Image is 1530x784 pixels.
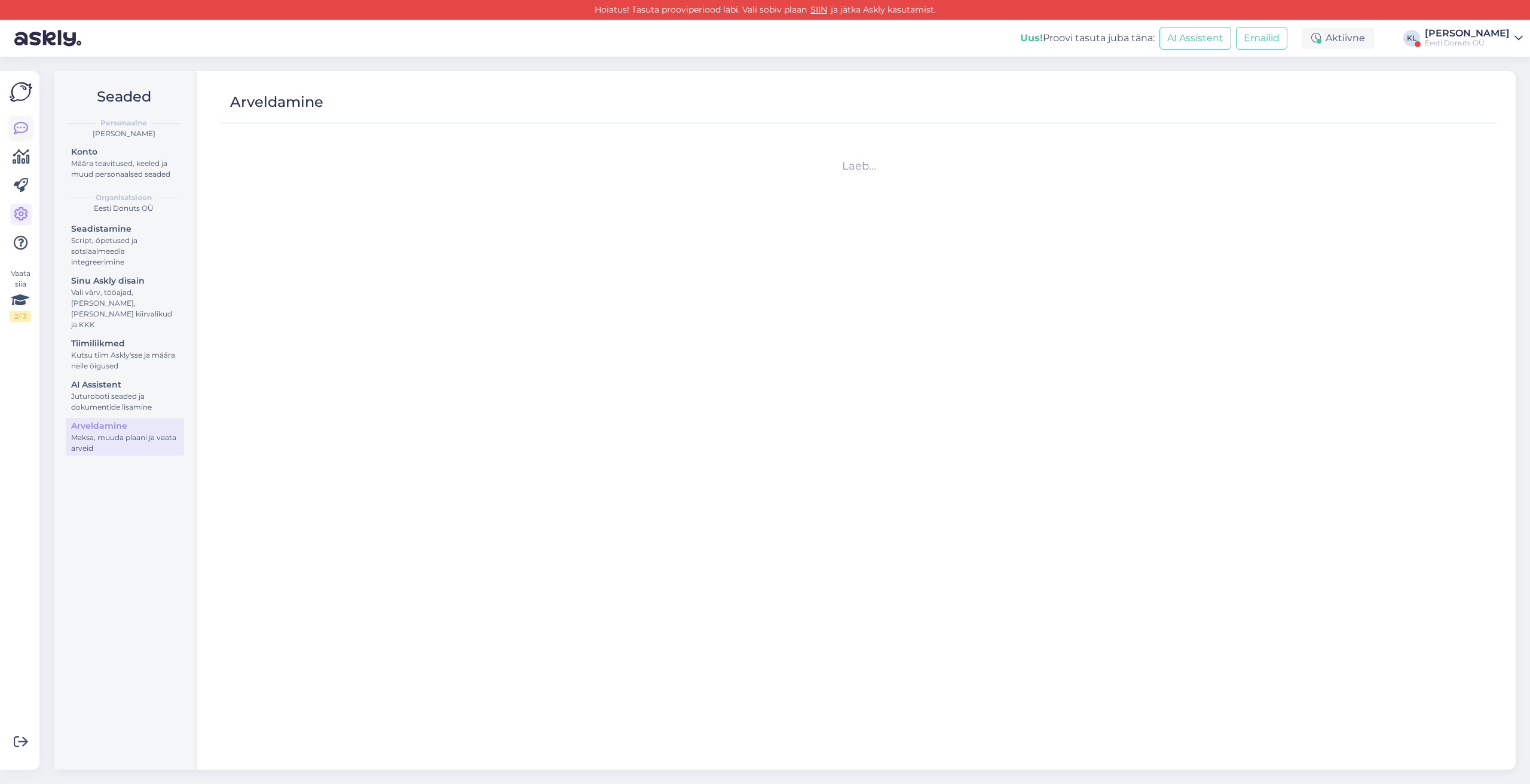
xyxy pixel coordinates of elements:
[66,418,184,456] a: ArveldamineMaksa, muuda plaani ja vaata arveid
[66,377,184,414] a: AI AssistentJuturoboti seaded ja dokumentide lisamine
[1425,38,1510,48] div: Eesti Donuts OÜ
[71,158,179,180] div: Määra teavitused, keeled ja muud personaalsed seaded
[230,91,323,113] div: Arveldamine
[1236,27,1287,50] button: Emailid
[226,158,1492,174] div: Laeb...
[1020,31,1155,45] div: Proovi tasuta juba täna:
[63,203,184,214] div: Eesti Donuts OÜ
[1020,32,1043,44] b: Uus!
[1425,29,1510,38] div: [PERSON_NAME]
[1159,27,1231,50] button: AI Assistent
[71,287,179,330] div: Vali värv, tööajad, [PERSON_NAME], [PERSON_NAME] kiirvalikud ja KKK
[66,336,184,373] a: TiimiliikmedKutsu tiim Askly'sse ja määra neile õigused
[71,391,179,413] div: Juturoboti seaded ja dokumentide lisamine
[66,144,184,182] a: KontoMäära teavitused, keeled ja muud personaalsed seaded
[71,420,179,432] div: Arveldamine
[71,146,179,158] div: Konto
[71,223,179,235] div: Seadistamine
[1302,27,1375,49] div: Aktiivne
[66,273,184,332] a: Sinu Askly disainVali värv, tööajad, [PERSON_NAME], [PERSON_NAME] kiirvalikud ja KKK
[1403,30,1420,47] div: KL
[1425,29,1523,48] a: [PERSON_NAME]Eesti Donuts OÜ
[10,311,31,322] div: 2 / 3
[71,379,179,391] div: AI Assistent
[63,85,184,108] h2: Seaded
[807,4,831,15] a: SIIN
[10,81,32,103] img: Askly Logo
[71,235,179,268] div: Script, õpetused ja sotsiaalmeedia integreerimine
[96,192,152,203] b: Organisatsioon
[71,432,179,454] div: Maksa, muuda plaani ja vaata arveid
[10,268,31,322] div: Vaata siia
[71,337,179,350] div: Tiimiliikmed
[71,275,179,287] div: Sinu Askly disain
[100,118,147,128] b: Personaalne
[66,221,184,269] a: SeadistamineScript, õpetused ja sotsiaalmeedia integreerimine
[71,350,179,371] div: Kutsu tiim Askly'sse ja määra neile õigused
[63,128,184,139] div: [PERSON_NAME]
